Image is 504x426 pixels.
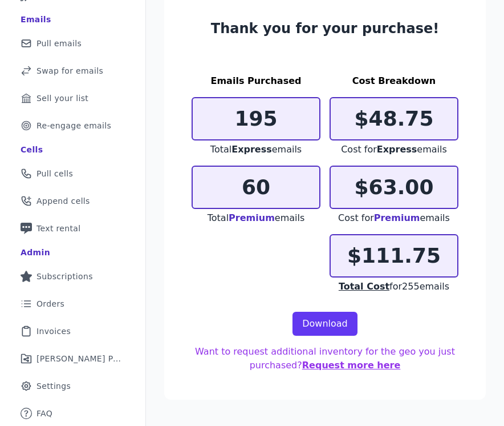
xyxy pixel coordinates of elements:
[36,65,103,77] span: Swap for emails
[9,86,136,111] a: Sell your list
[9,291,136,316] a: Orders
[330,74,458,88] h3: Cost Breakdown
[36,271,93,282] span: Subscriptions
[21,247,50,258] div: Admin
[9,373,136,399] a: Settings
[9,346,136,371] a: [PERSON_NAME] Performance
[36,408,52,419] span: FAQ
[208,212,305,223] span: Total emails
[192,19,458,38] h3: Thank you for your purchase!
[21,144,43,155] div: Cells
[339,281,449,292] span: for 255 emails
[9,401,136,426] a: FAQ
[193,176,319,199] p: 60
[374,212,420,223] span: Premium
[331,244,457,267] p: $111.75
[36,93,88,104] span: Sell your list
[9,216,136,241] a: Text rental
[9,113,136,138] a: Re-engage emails
[36,223,81,234] span: Text rental
[231,144,272,155] span: Express
[36,195,90,207] span: Append cells
[9,264,136,289] a: Subscriptions
[36,168,73,179] span: Pull cells
[229,212,275,223] span: Premium
[192,74,320,88] h3: Emails Purchased
[339,281,389,292] span: Total Cost
[377,144,417,155] span: Express
[9,319,136,344] a: Invoices
[36,380,71,392] span: Settings
[36,298,64,310] span: Orders
[36,353,123,364] span: [PERSON_NAME] Performance
[36,38,82,49] span: Pull emails
[331,107,457,130] p: $48.75
[9,58,136,83] a: Swap for emails
[341,144,447,155] span: Cost for emails
[192,345,458,372] p: Want to request additional inventory for the geo you just purchased?
[21,14,51,25] div: Emails
[36,120,111,131] span: Re-engage emails
[9,161,136,186] a: Pull cells
[331,176,457,199] p: $63.00
[36,325,71,337] span: Invoices
[210,144,302,155] span: Total emails
[9,31,136,56] a: Pull emails
[292,312,357,336] a: Download
[9,188,136,214] a: Append cells
[193,107,319,130] p: 195
[302,359,401,372] button: Request more here
[338,212,450,223] span: Cost for emails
